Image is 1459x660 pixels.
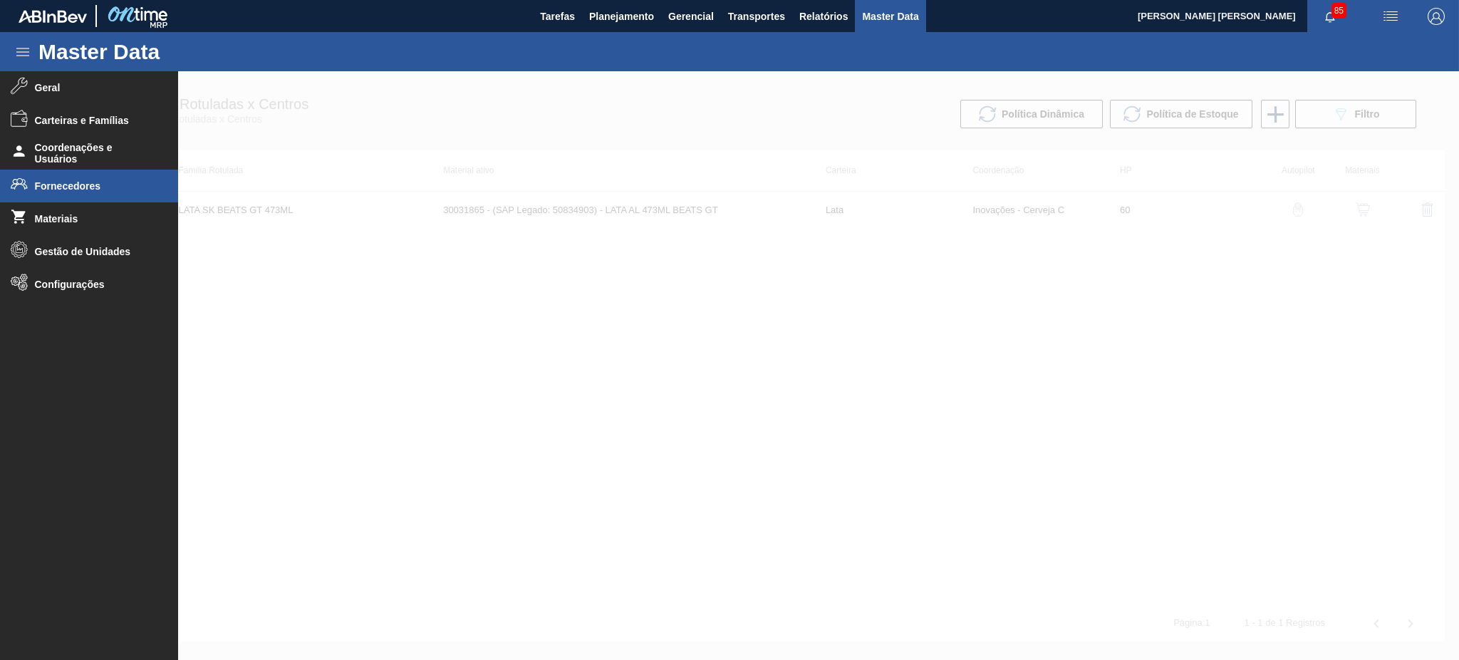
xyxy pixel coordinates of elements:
[35,180,152,192] span: Fornecedores
[35,246,152,257] span: Gestão de Unidades
[1382,8,1399,25] img: userActions
[799,8,848,25] span: Relatórios
[35,142,152,165] span: Coordenações e Usuários
[38,43,291,60] h1: Master Data
[862,8,918,25] span: Master Data
[35,82,152,93] span: Geral
[35,279,152,290] span: Configurações
[1428,8,1445,25] img: Logout
[1307,6,1353,26] button: Notificações
[540,8,575,25] span: Tarefas
[668,8,714,25] span: Gerencial
[35,213,152,225] span: Materiais
[589,8,654,25] span: Planejamento
[35,115,152,126] span: Carteiras e Famílias
[1331,3,1346,19] span: 85
[728,8,785,25] span: Transportes
[19,10,87,23] img: TNhmsLtSVTkK8tSr43FrP2fwEKptu5GPRR3wAAAABJRU5ErkJggg==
